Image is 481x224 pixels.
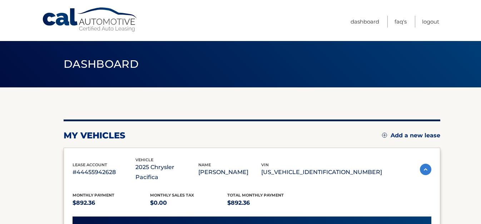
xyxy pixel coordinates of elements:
[422,16,439,27] a: Logout
[150,193,194,198] span: Monthly sales Tax
[64,130,125,141] h2: my vehicles
[261,167,382,177] p: [US_VEHICLE_IDENTIFICATION_NUMBER]
[351,16,379,27] a: Dashboard
[73,167,135,177] p: #44455942628
[150,198,228,208] p: $0.00
[198,167,261,177] p: [PERSON_NAME]
[261,162,269,167] span: vin
[73,162,107,167] span: lease account
[382,132,440,139] a: Add a new lease
[227,198,305,208] p: $892.36
[64,57,139,71] span: Dashboard
[395,16,407,27] a: FAQ's
[198,162,211,167] span: name
[73,198,150,208] p: $892.36
[420,164,431,175] img: accordion-active.svg
[42,7,138,32] a: Cal Automotive
[135,162,198,182] p: 2025 Chrysler Pacifica
[73,193,114,198] span: Monthly Payment
[382,133,387,138] img: add.svg
[227,193,284,198] span: Total Monthly Payment
[135,157,153,162] span: vehicle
